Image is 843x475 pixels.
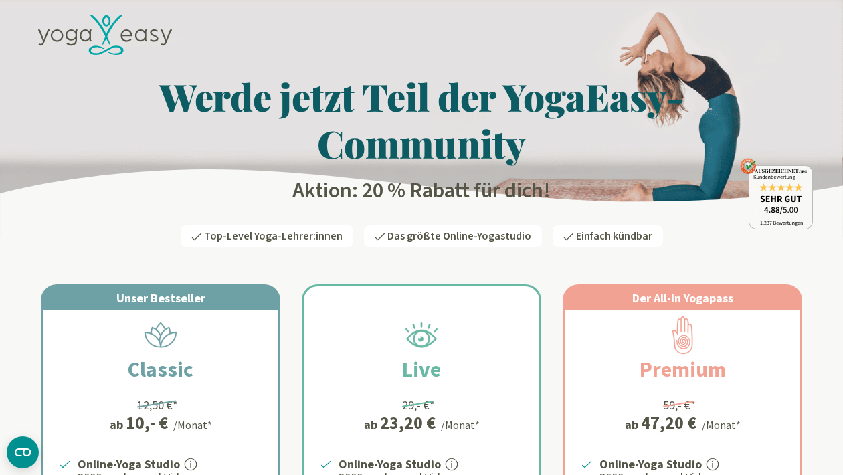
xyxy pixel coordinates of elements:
div: /Monat* [702,417,741,433]
span: Unser Bestseller [116,290,205,306]
div: 59,- €* [663,396,696,414]
div: /Monat* [441,417,480,433]
span: ab [625,415,641,434]
span: ab [110,415,126,434]
h2: Aktion: 20 % Rabatt für dich! [30,177,813,204]
strong: Online-Yoga Studio [339,456,441,472]
span: Einfach kündbar [576,229,652,244]
h2: Premium [607,353,758,385]
div: 29,- €* [402,396,435,414]
div: 47,20 € [641,414,696,432]
div: 12,50 €* [137,396,178,414]
h2: Classic [96,353,225,385]
strong: Online-Yoga Studio [599,456,702,472]
span: Top-Level Yoga-Lehrer:innen [204,229,343,244]
span: Der All-In Yogapass [632,290,733,306]
div: 10,- € [126,414,168,432]
h2: Live [370,353,473,385]
div: 23,20 € [380,414,436,432]
strong: Online-Yoga Studio [78,456,180,472]
h1: Werde jetzt Teil der YogaEasy-Community [30,73,813,167]
div: /Monat* [173,417,212,433]
span: ab [364,415,380,434]
button: CMP-Widget öffnen [7,436,39,468]
span: Das größte Online-Yogastudio [387,229,531,244]
img: ausgezeichnet_badge.png [740,158,813,229]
